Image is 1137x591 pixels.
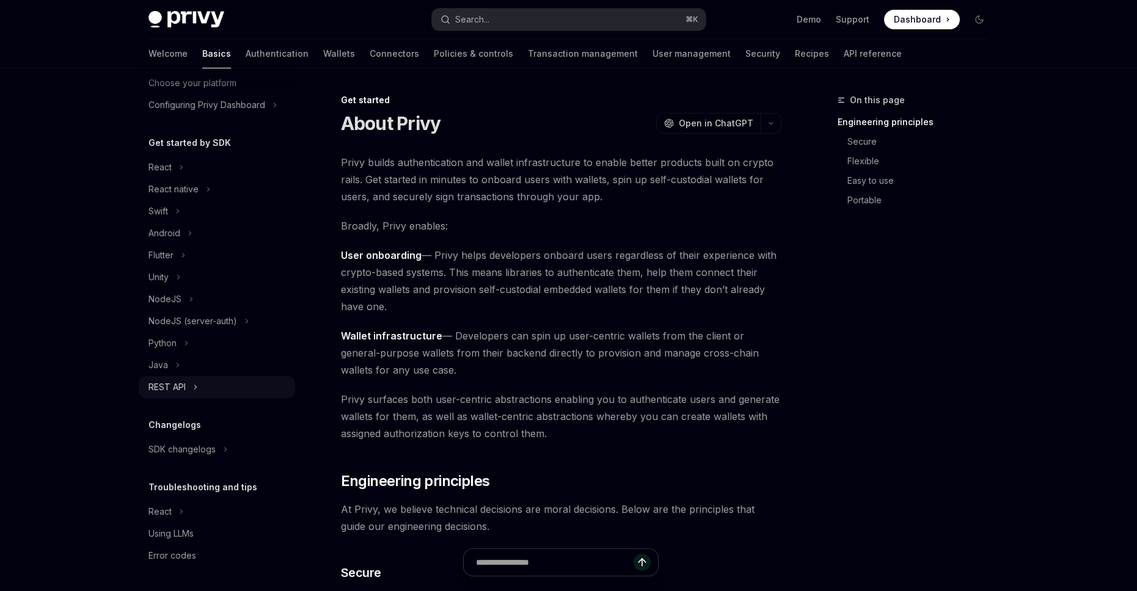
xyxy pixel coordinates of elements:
[528,39,638,68] a: Transaction management
[202,39,231,68] a: Basics
[341,471,490,491] span: Engineering principles
[148,336,177,350] div: Python
[341,249,422,261] strong: User onboarding
[148,160,172,175] div: React
[341,112,441,134] h1: About Privy
[139,545,295,567] a: Error codes
[148,39,188,68] a: Welcome
[847,151,999,171] a: Flexible
[148,418,201,432] h5: Changelogs
[970,10,989,29] button: Toggle dark mode
[148,442,216,457] div: SDK changelogs
[148,480,257,495] h5: Troubleshooting and tips
[847,171,999,190] a: Easy to use
[148,380,186,394] div: REST API
[341,327,781,379] span: — Developers can spin up user-centric wallets from the client or general-purpose wallets from the...
[246,39,309,68] a: Authentication
[148,292,181,306] div: NodeJS
[148,526,194,541] div: Using LLMs
[685,15,698,24] span: ⌘ K
[341,217,781,234] span: Broadly, Privy enables:
[847,190,999,210] a: Portable
[884,10,960,29] a: Dashboard
[847,132,999,151] a: Secure
[148,248,174,263] div: Flutter
[838,112,999,132] a: Engineering principles
[148,314,237,328] div: NodeJS (server-auth)
[836,13,869,26] a: Support
[148,136,231,150] h5: Get started by SDK
[148,182,199,197] div: React native
[341,330,442,342] strong: Wallet infrastructure
[148,270,169,285] div: Unity
[370,39,419,68] a: Connectors
[139,523,295,545] a: Using LLMs
[656,113,761,134] button: Open in ChatGPT
[341,501,781,535] span: At Privy, we believe technical decisions are moral decisions. Below are the principles that guide...
[894,13,941,26] span: Dashboard
[148,204,168,219] div: Swift
[148,504,172,519] div: React
[432,9,706,31] button: Search...⌘K
[148,226,180,241] div: Android
[148,11,224,28] img: dark logo
[455,12,489,27] div: Search...
[148,98,265,112] div: Configuring Privy Dashboard
[341,94,781,106] div: Get started
[653,39,731,68] a: User management
[341,154,781,205] span: Privy builds authentication and wallet infrastructure to enable better products built on crypto r...
[679,117,753,129] span: Open in ChatGPT
[434,39,513,68] a: Policies & controls
[323,39,355,68] a: Wallets
[634,554,651,571] button: Send message
[795,39,829,68] a: Recipes
[148,358,168,372] div: Java
[797,13,821,26] a: Demo
[850,93,905,107] span: On this page
[844,39,902,68] a: API reference
[745,39,780,68] a: Security
[148,548,196,563] div: Error codes
[341,391,781,442] span: Privy surfaces both user-centric abstractions enabling you to authenticate users and generate wal...
[341,247,781,315] span: — Privy helps developers onboard users regardless of their experience with crypto-based systems. ...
